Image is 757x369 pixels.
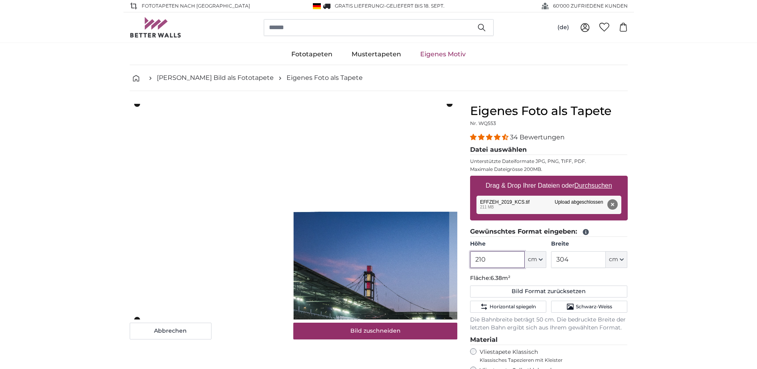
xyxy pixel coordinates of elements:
[130,17,182,38] img: Betterwalls
[470,286,628,298] button: Bild Format zurücksetzen
[470,158,628,165] p: Unterstützte Dateiformate JPG, PNG, TIFF, PDF.
[574,182,612,189] u: Durchsuchen
[551,240,627,248] label: Breite
[528,256,537,264] span: cm
[606,251,627,268] button: cm
[470,133,510,141] span: 4.32 stars
[609,256,618,264] span: cm
[470,240,546,248] label: Höhe
[470,316,628,332] p: Die Bahnbreite beträgt 50 cm. Die bedruckte Breite der letzten Bahn ergibt sich aus Ihrem gewählt...
[576,304,612,310] span: Schwarz-Weiss
[470,145,628,155] legend: Datei auswählen
[553,2,628,10] span: 60'000 ZUFRIEDENE KUNDEN
[130,65,628,91] nav: breadcrumbs
[335,3,384,9] span: GRATIS Lieferung!
[293,323,457,339] button: Bild zuschneiden
[313,3,321,9] img: Deutschland
[142,2,250,10] span: Fototapeten nach [GEOGRAPHIC_DATA]
[525,251,546,268] button: cm
[282,44,342,65] a: Fototapeten
[482,178,615,194] label: Drag & Drop Ihrer Dateien oder
[470,227,628,237] legend: Gewünschtes Format eingeben:
[470,335,628,345] legend: Material
[480,348,621,363] label: Vliestapete Klassisch
[384,3,445,9] span: -
[470,120,496,126] span: Nr. WQ553
[130,323,211,339] button: Abbrechen
[551,20,575,35] button: (de)
[342,44,411,65] a: Mustertapeten
[551,301,627,313] button: Schwarz-Weiss
[490,304,536,310] span: Horizontal spiegeln
[287,73,363,83] a: Eigenes Foto als Tapete
[470,166,628,173] p: Maximale Dateigrösse 200MB.
[157,73,274,83] a: [PERSON_NAME] Bild als Fototapete
[470,274,628,282] p: Fläche:
[470,104,628,118] h1: Eigenes Foto als Tapete
[411,44,475,65] a: Eigenes Motiv
[490,274,510,282] span: 6.38m²
[470,301,546,313] button: Horizontal spiegeln
[510,133,565,141] span: 34 Bewertungen
[480,357,621,363] span: Klassisches Tapezieren mit Kleister
[386,3,445,9] span: Geliefert bis 18. Sept.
